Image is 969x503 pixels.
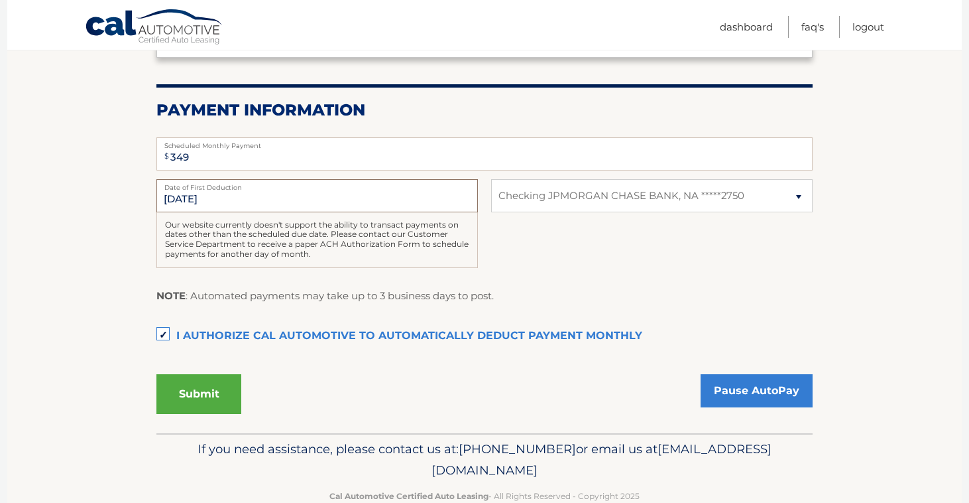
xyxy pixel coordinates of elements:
p: If you need assistance, please contact us at: or email us at [165,439,804,481]
a: FAQ's [801,16,824,38]
strong: NOTE [156,289,186,302]
p: : Automated payments may take up to 3 business days to post. [156,287,494,305]
a: Logout [852,16,884,38]
span: [EMAIL_ADDRESS][DOMAIN_NAME] [431,441,771,478]
p: - All Rights Reserved - Copyright 2025 [165,489,804,503]
strong: Cal Automotive Certified Auto Leasing [329,491,488,501]
a: Dashboard [720,16,773,38]
input: Payment Date [156,179,478,212]
div: Our website currently doesn't support the ability to transact payments on dates other than the sc... [156,212,478,268]
label: Scheduled Monthly Payment [156,137,813,148]
label: I authorize cal automotive to automatically deduct payment monthly [156,323,813,350]
label: Date of First Deduction [156,179,478,190]
span: $ [160,141,173,171]
a: Cal Automotive [85,9,224,47]
a: Pause AutoPay [701,374,813,407]
button: Submit [156,374,241,414]
h2: Payment Information [156,100,813,120]
input: Payment Amount [156,137,813,171]
span: [PHONE_NUMBER] [459,441,576,457]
